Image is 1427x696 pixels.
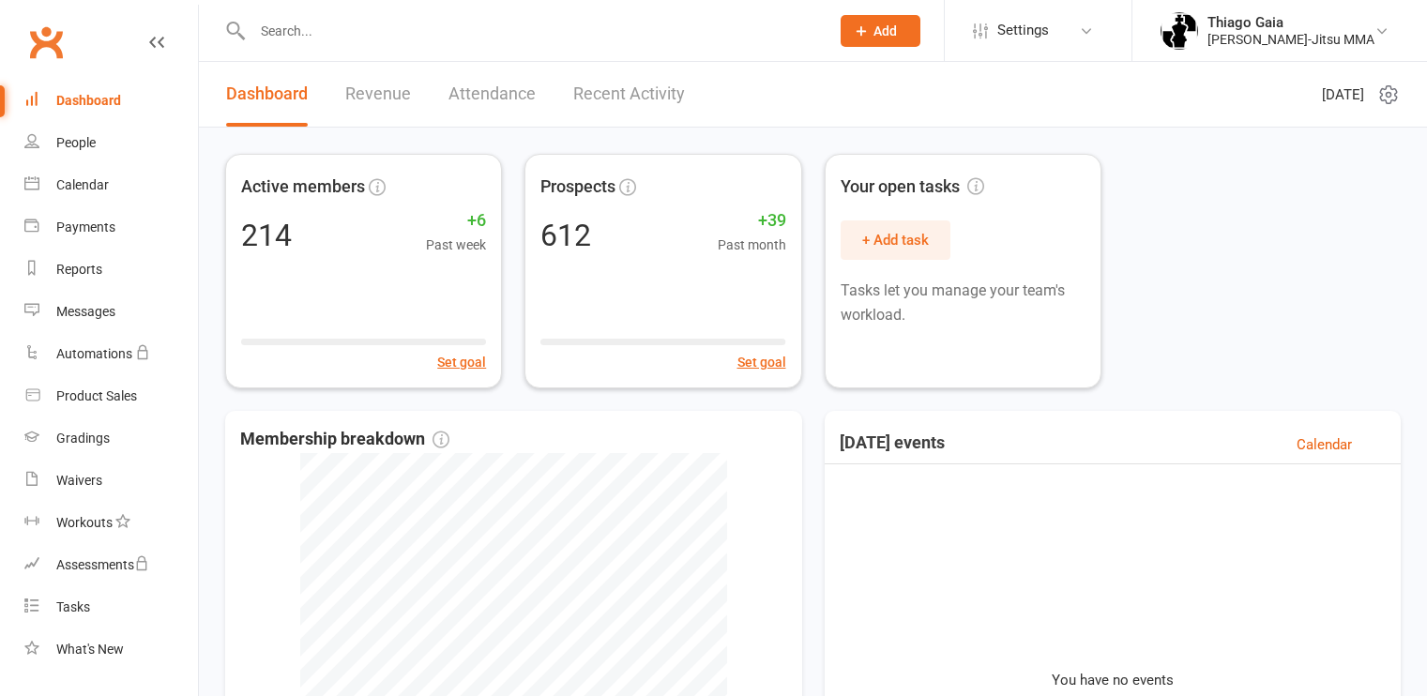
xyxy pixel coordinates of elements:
div: 214 [241,220,292,250]
a: People [24,122,198,164]
a: Gradings [24,417,198,460]
a: Dashboard [226,62,308,127]
div: Dashboard [56,93,121,108]
div: [PERSON_NAME]-Jitsu MMA [1207,31,1374,48]
div: 612 [540,220,591,250]
a: Messages [24,291,198,333]
div: Messages [56,304,115,319]
div: Automations [56,346,132,361]
a: Revenue [345,62,411,127]
a: What's New [24,628,198,671]
span: [DATE] [1322,83,1364,106]
span: Membership breakdown [240,426,449,453]
input: Search... [247,18,816,44]
button: Set goal [437,352,486,372]
span: Past month [718,235,786,255]
span: Your open tasks [841,174,984,201]
span: Settings [997,9,1049,52]
a: Tasks [24,586,198,628]
a: Clubworx [23,19,69,66]
a: Reports [24,249,198,291]
p: Tasks let you manage your team's workload. [841,279,1085,326]
div: Assessments [56,557,149,572]
div: Workouts [56,515,113,530]
span: +39 [718,207,786,235]
a: Workouts [24,502,198,544]
img: thumb_image1620107676.png [1161,12,1198,50]
a: Waivers [24,460,198,502]
span: Add [873,23,897,38]
a: Assessments [24,544,198,586]
div: Tasks [56,599,90,614]
button: Set goal [737,352,786,372]
span: +6 [426,207,486,235]
a: Dashboard [24,80,198,122]
div: Gradings [56,431,110,446]
p: You have no events [1052,669,1174,691]
span: Active members [241,174,365,201]
a: Automations [24,333,198,375]
div: Payments [56,219,115,235]
h3: [DATE] events [840,433,945,456]
div: Waivers [56,473,102,488]
div: Product Sales [56,388,137,403]
div: People [56,135,96,150]
span: Prospects [540,174,615,201]
a: Product Sales [24,375,198,417]
a: Calendar [24,164,198,206]
div: What's New [56,642,124,657]
a: Calendar [1297,433,1352,456]
div: Reports [56,262,102,277]
div: Calendar [56,177,109,192]
a: Payments [24,206,198,249]
span: Past week [426,235,486,255]
button: + Add task [841,220,950,260]
div: Thiago Gaia [1207,14,1374,31]
a: Attendance [448,62,536,127]
button: Add [841,15,920,47]
a: Recent Activity [573,62,685,127]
